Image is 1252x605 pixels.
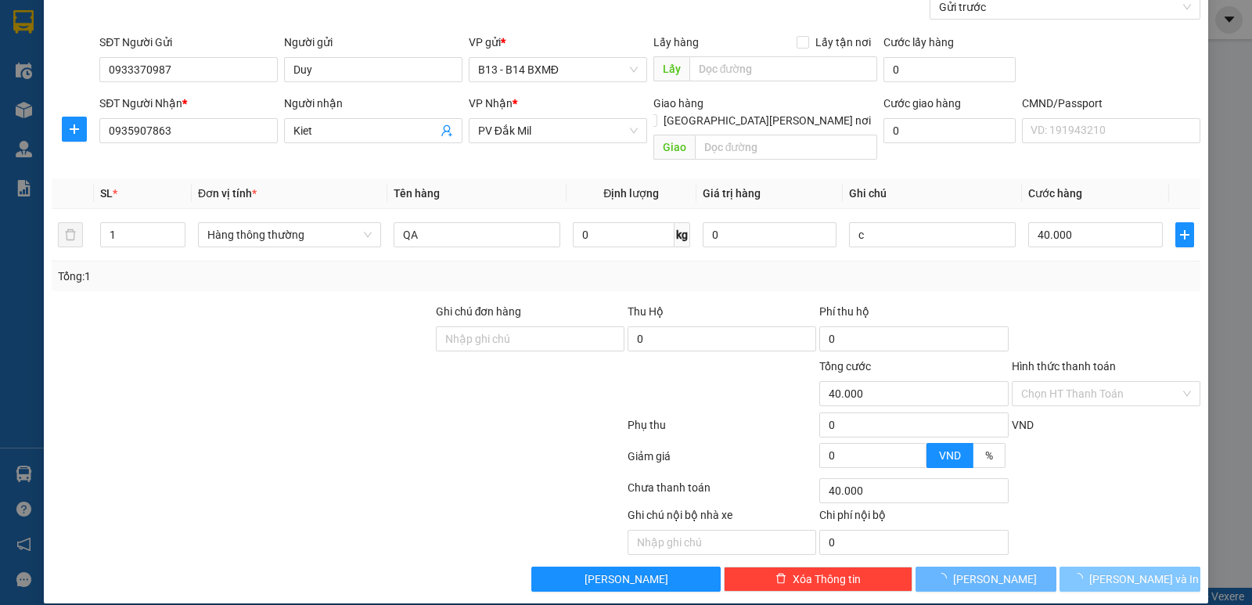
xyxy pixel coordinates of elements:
[469,97,513,110] span: VP Nhận
[1176,229,1193,241] span: plus
[207,223,372,247] span: Hàng thông thường
[436,326,624,351] input: Ghi chú đơn hàng
[99,95,278,112] div: SĐT Người Nhận
[198,187,257,200] span: Đơn vị tính
[1028,187,1082,200] span: Cước hàng
[626,479,818,506] div: Chưa thanh toán
[626,416,818,444] div: Phụ thu
[675,222,690,247] span: kg
[653,56,689,81] span: Lấy
[883,118,1016,143] input: Cước giao hàng
[724,567,912,592] button: deleteXóa Thông tin
[626,448,818,475] div: Giảm giá
[657,112,877,129] span: [GEOGRAPHIC_DATA][PERSON_NAME] nơi
[653,97,703,110] span: Giao hàng
[469,34,647,51] div: VP gửi
[478,58,638,81] span: B13 - B14 BXMĐ
[1072,573,1089,584] span: loading
[1012,419,1034,431] span: VND
[100,187,113,200] span: SL
[653,135,695,160] span: Giao
[441,124,453,137] span: user-add
[883,97,961,110] label: Cước giao hàng
[603,187,659,200] span: Định lượng
[689,56,878,81] input: Dọc đường
[695,135,878,160] input: Dọc đường
[849,222,1016,247] input: Ghi Chú
[809,34,877,51] span: Lấy tận nơi
[394,222,560,247] input: VD: Bàn, Ghế
[793,571,861,588] span: Xóa Thông tin
[953,571,1037,588] span: [PERSON_NAME]
[58,268,484,285] div: Tổng: 1
[936,573,953,584] span: loading
[939,449,961,462] span: VND
[985,449,993,462] span: %
[1022,95,1200,112] div: CMND/Passport
[1175,222,1194,247] button: plus
[883,57,1016,82] input: Cước lấy hàng
[436,305,522,318] label: Ghi chú đơn hàng
[653,36,699,49] span: Lấy hàng
[394,187,440,200] span: Tên hàng
[819,360,871,373] span: Tổng cước
[1060,567,1200,592] button: [PERSON_NAME] và In
[284,95,462,112] div: Người nhận
[531,567,720,592] button: [PERSON_NAME]
[843,178,1022,209] th: Ghi chú
[916,567,1056,592] button: [PERSON_NAME]
[628,305,664,318] span: Thu Hộ
[1012,360,1116,373] label: Hình thức thanh toán
[883,36,954,49] label: Cước lấy hàng
[775,573,786,585] span: delete
[1089,571,1199,588] span: [PERSON_NAME] và In
[585,571,668,588] span: [PERSON_NAME]
[58,222,83,247] button: delete
[284,34,462,51] div: Người gửi
[478,119,638,142] span: PV Đắk Mil
[628,530,816,555] input: Nhập ghi chú
[628,506,816,530] div: Ghi chú nội bộ nhà xe
[99,34,278,51] div: SĐT Người Gửi
[62,117,87,142] button: plus
[63,123,86,135] span: plus
[703,222,836,247] input: 0
[703,187,761,200] span: Giá trị hàng
[819,506,1008,530] div: Chi phí nội bộ
[819,303,1008,326] div: Phí thu hộ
